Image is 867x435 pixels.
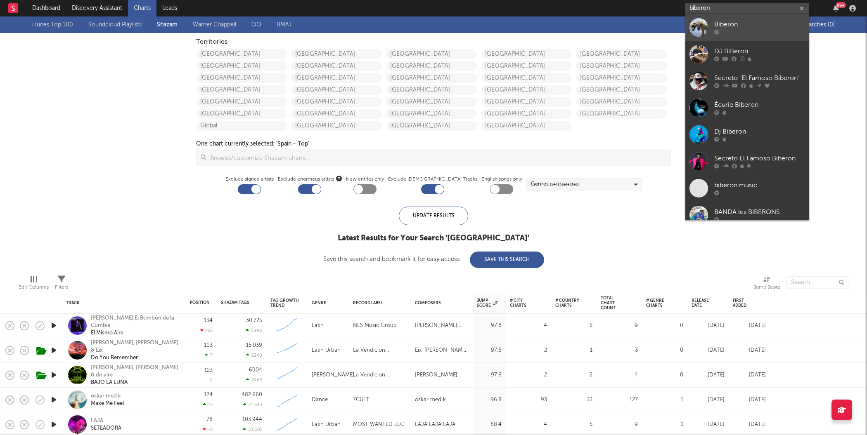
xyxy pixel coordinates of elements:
div: 9 [601,420,638,430]
a: [GEOGRAPHIC_DATA] [291,85,382,95]
a: [GEOGRAPHIC_DATA] [481,73,572,83]
div: Composers [415,301,464,306]
a: [GEOGRAPHIC_DATA] [481,121,572,131]
div: NES Music Group [353,321,397,331]
a: [GEOGRAPHIC_DATA] [196,61,287,71]
a: Dj Biberon [685,121,809,148]
a: [GEOGRAPHIC_DATA] [386,73,477,83]
div: [DATE] [692,370,725,380]
div: Latin Urban [312,346,341,355]
div: El Mismo Aire [91,329,180,337]
div: 33 [555,395,592,405]
a: [GEOGRAPHIC_DATA] [196,109,287,119]
a: [GEOGRAPHIC_DATA] [291,109,382,119]
a: [PERSON_NAME], [PERSON_NAME] & EixDo You Remember [91,339,180,362]
span: ( 0 ) [828,22,835,28]
div: Edit Columns [19,272,49,296]
div: 134 [204,318,213,323]
div: [PERSON_NAME] [312,370,354,380]
a: Secreto "El Famoso Biberon" [685,68,809,94]
div: Latin [312,321,324,331]
a: iTunes Top 100 [32,20,73,30]
div: Do You Remember [91,354,180,362]
div: Make Me Feel [91,400,124,407]
div: 4 [601,370,638,380]
div: 0 [646,370,683,380]
div: 97.8 [477,321,502,331]
div: SETEADORA [91,425,121,432]
div: Biberon [714,20,805,30]
a: Biberon [685,14,809,41]
div: biberon music [714,181,805,190]
div: [PERSON_NAME] [415,370,457,380]
a: [GEOGRAPHIC_DATA] [576,97,667,107]
a: [GEOGRAPHIC_DATA] [576,73,667,83]
a: [GEOGRAPHIC_DATA] [386,97,477,107]
a: [GEOGRAPHIC_DATA] [576,49,667,59]
div: Tag Growth Trend [270,298,299,308]
div: 4 [510,321,547,331]
a: Écurie Biberon [685,94,809,121]
span: Exclude enormous artists [278,174,342,184]
div: Territories [196,37,671,47]
div: DJ BiBeron [714,47,805,56]
a: [GEOGRAPHIC_DATA] [576,109,667,119]
a: [GEOGRAPHIC_DATA] [196,85,287,95]
div: 0 [646,321,683,331]
div: [DATE] [733,370,766,380]
div: 99 + [836,2,846,8]
div: MOST WANTED LLC [353,420,404,430]
div: Save this search and bookmark it for easy access: [323,256,544,262]
div: 123 [204,368,213,373]
div: [DATE] [733,395,766,405]
a: [GEOGRAPHIC_DATA] [291,121,382,131]
button: 99+ [833,5,839,12]
label: Exclude signed artists [225,174,274,184]
div: 4 [510,420,547,430]
a: Secreto El Famoso Biberon [685,148,809,175]
a: oskar med kMake Me Feel [91,393,124,407]
div: 97.6 [477,346,502,355]
div: BANDA les BIBERONS [714,207,805,217]
div: LAJA LAJA LAJA [415,420,455,430]
div: 1 [646,395,683,405]
div: 103.944 [242,417,262,422]
div: 71.343 [243,402,262,407]
a: DJ BiBeron [685,41,809,68]
div: Position [190,300,210,305]
div: 9 [601,321,638,331]
div: BAJO LA LUNA [91,379,180,386]
div: Dj Biberon [714,127,805,137]
div: 5898 [246,328,262,333]
div: 88.4 [477,420,502,430]
div: 0 [646,346,683,355]
div: [DATE] [733,321,766,331]
div: [PERSON_NAME] El Bombón de la Cumbia [91,315,180,329]
div: Track [66,301,178,306]
div: -22 [200,328,213,333]
label: Exclude [DEMOGRAPHIC_DATA] Tracks [388,174,477,184]
div: 96.8 [477,395,502,405]
div: [DATE] [692,395,725,405]
div: Genre [312,301,341,306]
a: Global [196,121,287,131]
div: -3 [203,427,213,432]
div: [DATE] [733,420,766,430]
a: [GEOGRAPHIC_DATA] [481,97,572,107]
div: 7 [205,353,213,358]
a: [GEOGRAPHIC_DATA] [386,109,477,119]
a: [GEOGRAPHIC_DATA] [386,85,477,95]
div: 127 [601,395,638,405]
div: Filters [55,282,68,292]
button: Exclude enormous artists [336,174,342,182]
a: LAJASETEADORA [91,417,121,432]
button: Save This Search [470,252,544,268]
div: Release Date [692,298,712,308]
div: 78 [206,417,213,422]
div: # Country Charts [555,298,580,308]
a: [GEOGRAPHIC_DATA] [386,121,477,131]
div: 5 [555,420,592,430]
div: oskar med k [415,395,446,405]
a: [GEOGRAPHIC_DATA] [291,73,382,83]
div: [DATE] [692,420,725,430]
